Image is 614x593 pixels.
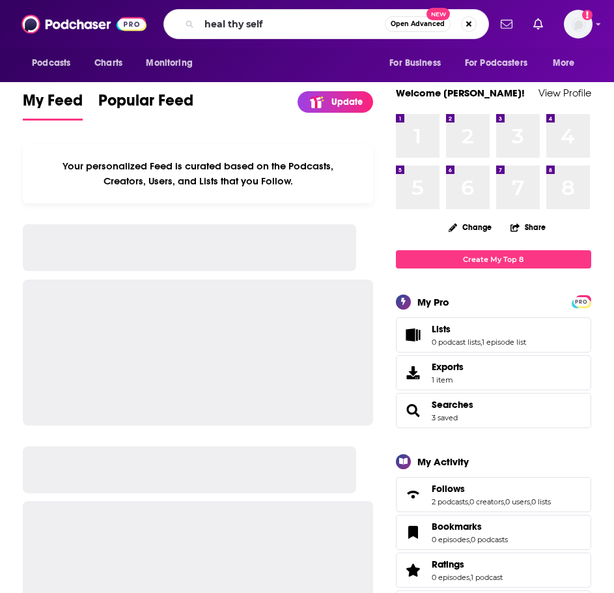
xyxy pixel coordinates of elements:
[574,297,589,307] span: PRO
[396,87,525,99] a: Welcome [PERSON_NAME]!
[469,573,471,582] span: ,
[432,361,464,373] span: Exports
[530,497,531,506] span: ,
[432,323,526,335] a: Lists
[400,326,426,344] a: Lists
[504,497,505,506] span: ,
[146,54,192,72] span: Monitoring
[538,87,591,99] a: View Profile
[396,553,591,588] span: Ratings
[471,573,503,582] a: 1 podcast
[23,91,83,121] a: My Feed
[564,10,593,38] span: Logged in as Ashley_Beenen
[471,535,508,544] a: 0 podcasts
[396,393,591,428] span: Searches
[400,561,426,579] a: Ratings
[417,456,469,468] div: My Activity
[400,401,426,420] a: Searches
[396,477,591,512] span: Follows
[482,338,526,347] a: 1 episode list
[137,51,209,76] button: open menu
[574,296,589,306] a: PRO
[432,323,451,335] span: Lists
[495,13,518,35] a: Show notifications dropdown
[564,10,593,38] button: Show profile menu
[465,54,527,72] span: For Podcasters
[441,219,499,235] button: Change
[544,51,591,76] button: open menu
[510,214,546,240] button: Share
[400,485,426,504] a: Follows
[98,91,193,121] a: Popular Feed
[531,497,551,506] a: 0 lists
[98,91,193,118] span: Popular Feed
[432,535,469,544] a: 0 episodes
[396,317,591,353] span: Lists
[432,558,464,570] span: Ratings
[432,573,469,582] a: 0 episodes
[505,497,530,506] a: 0 users
[553,54,575,72] span: More
[94,54,122,72] span: Charts
[23,91,83,118] span: My Feed
[564,10,593,38] img: User Profile
[432,399,473,411] a: Searches
[23,144,373,203] div: Your personalized Feed is curated based on the Podcasts, Creators, Users, and Lists that you Follow.
[21,12,147,36] img: Podchaser - Follow, Share and Rate Podcasts
[468,497,469,506] span: ,
[481,338,482,347] span: ,
[432,521,508,532] a: Bookmarks
[298,91,373,113] a: Update
[432,483,465,495] span: Follows
[469,497,504,506] a: 0 creators
[582,10,593,20] svg: Add a profile image
[400,364,426,382] span: Exports
[426,8,450,20] span: New
[391,21,445,27] span: Open Advanced
[400,523,426,542] a: Bookmarks
[396,250,591,268] a: Create My Top 8
[389,54,441,72] span: For Business
[331,96,363,108] p: Update
[528,13,548,35] a: Show notifications dropdown
[23,51,87,76] button: open menu
[199,14,385,35] input: Search podcasts, credits, & more...
[396,515,591,550] span: Bookmarks
[469,535,471,544] span: ,
[86,51,130,76] a: Charts
[456,51,546,76] button: open menu
[396,355,591,390] a: Exports
[432,497,468,506] a: 2 podcasts
[385,16,451,32] button: Open AdvancedNew
[163,9,489,39] div: Search podcasts, credits, & more...
[380,51,457,76] button: open menu
[432,521,482,532] span: Bookmarks
[417,296,449,308] div: My Pro
[432,338,481,347] a: 0 podcast lists
[432,483,551,495] a: Follows
[432,558,503,570] a: Ratings
[432,375,464,384] span: 1 item
[432,413,458,422] a: 3 saved
[32,54,70,72] span: Podcasts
